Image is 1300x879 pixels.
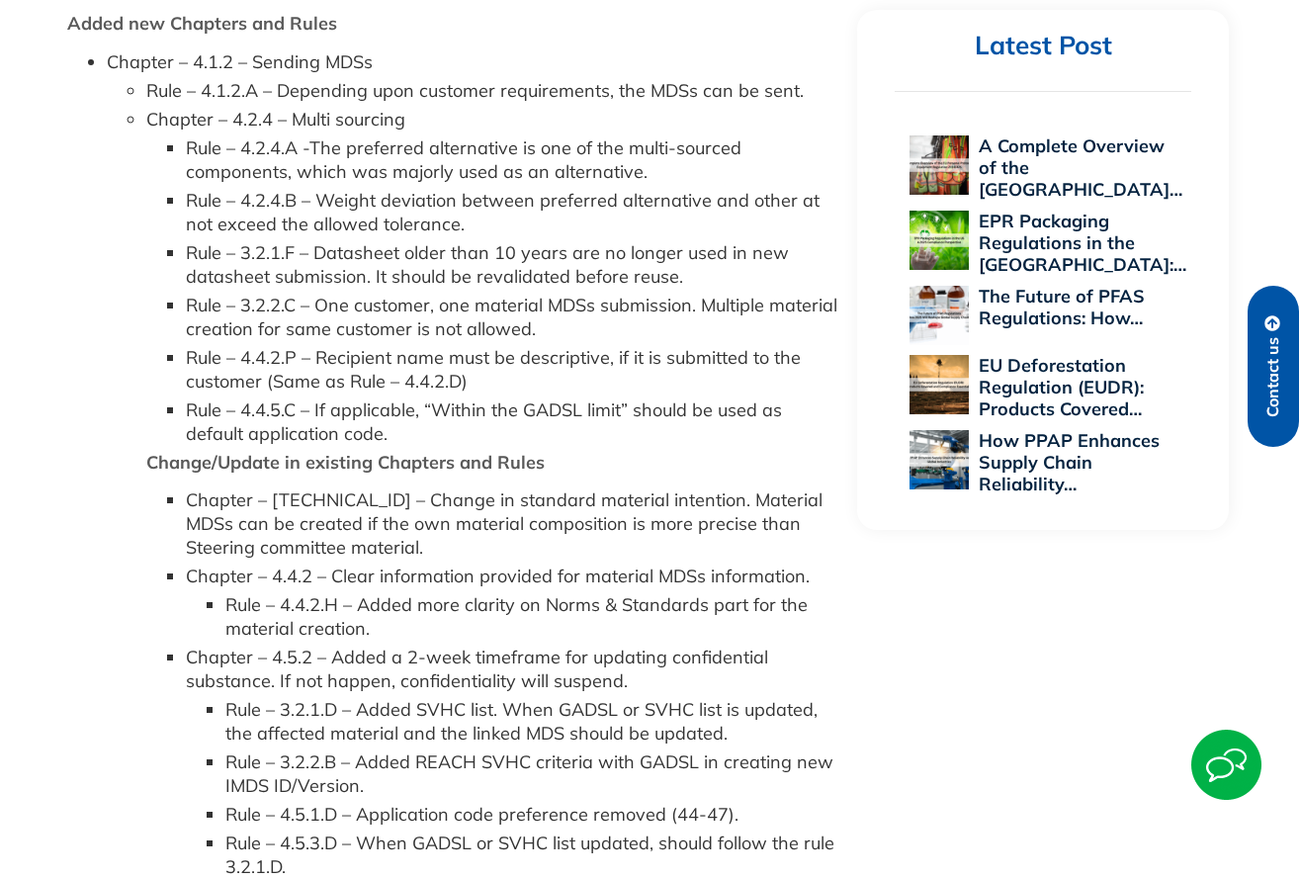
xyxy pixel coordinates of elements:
[186,646,838,879] li: Chapter – 4.5.2 – Added a 2-week timeframe for updating confidential substance. If not happen, co...
[910,135,969,195] img: A Complete Overview of the EU Personal Protective Equipment Regulation 2016/425
[910,355,969,414] img: EU Deforestation Regulation (EUDR): Products Covered and Compliance Essentials
[146,108,838,446] li: Chapter – 4.2.4 – Multi sourcing
[107,50,838,103] li: Chapter – 4.1.2 – Sending MDSs
[186,346,838,394] li: Rule – 4.4.2.P – Recipient name must be descriptive, if it is submitted to the customer (Same as ...
[225,750,838,798] li: Rule – 3.2.2.B – Added REACH SVHC criteria with GADSL in creating new IMDS ID/Version.
[225,832,838,879] li: Rule – 4.5.3.D – When GADSL or SVHC list updated, should follow the rule 3.2.1.D.
[979,354,1144,420] a: EU Deforestation Regulation (EUDR): Products Covered…
[1264,337,1282,417] span: Contact us
[225,593,838,641] li: Rule – 4.4.2.H – Added more clarity on Norms & Standards part for the material creation.
[979,210,1186,276] a: EPR Packaging Regulations in the [GEOGRAPHIC_DATA]:…
[186,398,838,446] li: Rule – 4.4.5.C – If applicable, “Within the GADSL limit” should be used as default application code.
[186,488,838,560] li: Chapter – [TECHNICAL_ID] – Change in standard material intention. Material MDSs can be created if...
[225,803,838,827] li: Rule – 4.5.1.D – Application code preference removed (44-47).
[186,189,838,236] li: Rule – 4.2.4.B – Weight deviation between preferred alternative and other at not exceed the allow...
[1191,730,1261,800] img: Start Chat
[979,429,1160,495] a: How PPAP Enhances Supply Chain Reliability…
[186,294,838,341] li: Rule – 3.2.2.C – One customer, one material MDSs submission. Multiple material creation for same ...
[910,286,969,345] img: The Future of PFAS Regulations: How 2025 Will Reshape Global Supply Chains
[979,134,1182,201] a: A Complete Overview of the [GEOGRAPHIC_DATA]…
[910,211,969,270] img: EPR Packaging Regulations in the US: A 2025 Compliance Perspective
[146,451,545,474] strong: Change/Update in existing Chapters and Rules
[225,698,838,746] li: Rule – 3.2.1.D – Added SVHC list. When GADSL or SVHC list is updated, the affected material and t...
[979,285,1145,329] a: The Future of PFAS Regulations: How…
[910,430,969,489] img: How PPAP Enhances Supply Chain Reliability Across Global Industries
[186,136,838,184] li: Rule – 4.2.4.A -The preferred alternative is one of the multi-sourced components, which was major...
[895,30,1191,62] h2: Latest Post
[186,241,838,289] li: Rule – 3.2.1.F – Datasheet older than 10 years are no longer used in new datasheet submission. It...
[146,79,838,103] li: Rule – 4.1.2.A – Depending upon customer requirements, the MDSs can be sent.
[1248,286,1299,447] a: Contact us
[186,565,838,641] li: Chapter – 4.4.2 – Clear information provided for material MDSs information.
[67,12,337,35] strong: Added new Chapters and Rules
